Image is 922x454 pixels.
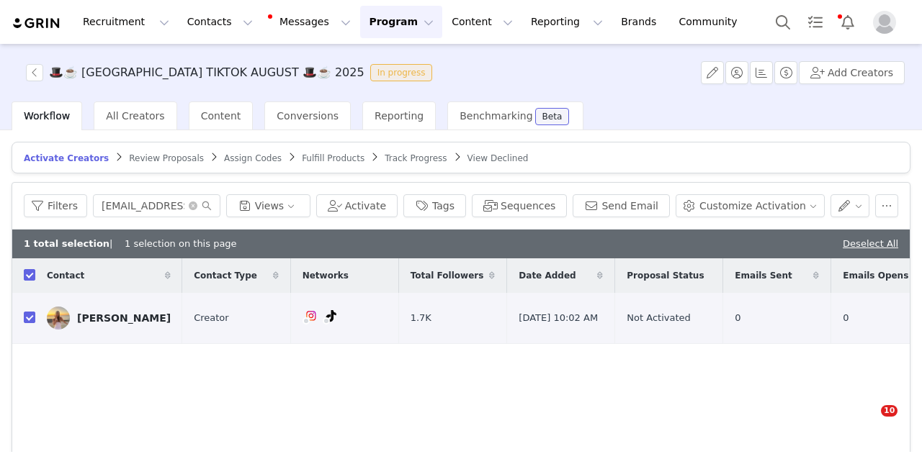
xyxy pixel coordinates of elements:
a: [PERSON_NAME] [47,307,171,330]
a: Brands [612,6,669,38]
i: icon: search [202,201,212,211]
button: Notifications [832,6,864,38]
span: Content [201,110,241,122]
button: Add Creators [799,61,905,84]
button: Program [360,6,442,38]
span: Track Progress [385,153,447,163]
button: Messages [262,6,359,38]
button: Views [226,194,310,217]
a: Tasks [800,6,831,38]
button: Activate [316,194,398,217]
span: 0 [735,311,740,325]
img: instagram.svg [305,310,317,322]
span: [DATE] 10:02 AM [519,311,598,325]
span: Contact [47,269,84,282]
span: 10 [881,405,898,417]
span: Date Added [519,269,576,282]
span: 1.7K [411,311,431,325]
span: Creator [194,311,229,325]
div: | 1 selection on this page [24,237,237,251]
button: Tags [403,194,466,217]
span: In progress [370,64,433,81]
span: Networks [303,269,349,282]
div: Beta [542,112,563,121]
div: [PERSON_NAME] [77,312,171,324]
span: Emails Sent [735,269,792,282]
span: Emails Opens [843,269,908,282]
input: Search... [93,194,220,217]
img: d65615d0-3166-4bdf-bba8-0e6845eae8b3.jpg [47,307,70,330]
img: placeholder-profile.jpg [873,11,896,34]
span: Proposal Status [627,269,704,282]
span: Total Followers [411,269,484,282]
a: Deselect All [843,238,898,249]
button: Reporting [522,6,612,38]
span: Activate Creators [24,153,109,163]
button: Recruitment [74,6,178,38]
button: Filters [24,194,87,217]
b: 1 total selection [24,238,109,249]
a: Community [671,6,753,38]
button: Sequences [472,194,567,217]
span: Conversions [277,110,339,122]
button: Customize Activation [676,194,825,217]
button: Contacts [179,6,261,38]
span: [object Object] [26,64,438,81]
button: Send Email [573,194,670,217]
span: Benchmarking [460,110,532,122]
span: View Declined [467,153,529,163]
h3: 🎩☕️ [GEOGRAPHIC_DATA] TIKTOK AUGUST 🎩☕️ 2025 [49,64,364,81]
span: All Creators [106,110,164,122]
button: Search [767,6,799,38]
span: Reporting [375,110,424,122]
span: Fulfill Products [302,153,364,163]
span: Assign Codes [224,153,282,163]
iframe: Intercom live chat [851,405,886,440]
span: Not Activated [627,311,690,325]
span: Workflow [24,110,70,122]
img: grin logo [12,17,62,30]
span: Review Proposals [129,153,204,163]
span: Contact Type [194,269,257,282]
button: Profile [864,11,910,34]
button: Content [443,6,522,38]
i: icon: close-circle [189,201,197,210]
